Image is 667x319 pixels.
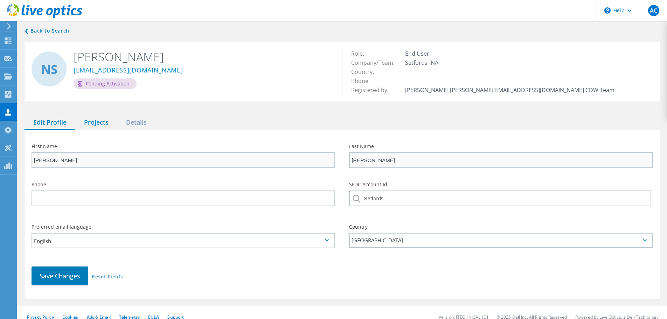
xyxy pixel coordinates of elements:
a: Back to search [25,27,69,35]
span: AC [650,8,657,13]
div: Edit Profile [25,116,75,130]
a: Reset Fields [92,274,123,280]
a: [EMAIL_ADDRESS][DOMAIN_NAME] [74,67,183,74]
label: Country [349,224,653,229]
td: End User [403,49,616,58]
label: Last Name [349,144,653,149]
label: Phone [32,182,335,187]
label: First Name [32,144,335,149]
span: Save Changes [40,272,80,280]
div: Details [117,116,155,130]
td: [PERSON_NAME] [PERSON_NAME][EMAIL_ADDRESS][DOMAIN_NAME] CDW Team [403,85,616,95]
span: Company/Team: [351,59,402,67]
span: Country: [351,68,381,76]
span: NS [41,63,57,75]
span: Role: [351,50,371,57]
h2: [PERSON_NAME] [74,49,332,64]
span: Setfords -NA [405,59,445,67]
span: Registered by: [351,86,396,94]
button: Save Changes [32,266,88,285]
a: Live Optics Dashboard [7,15,82,20]
label: Preferred email language [32,224,335,229]
div: Pending Activation [74,78,137,89]
span: Phone: [351,77,377,85]
div: Projects [75,116,117,130]
label: SFDC Account Id [349,182,653,187]
div: [GEOGRAPHIC_DATA] [349,233,653,248]
svg: \n [604,7,611,14]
